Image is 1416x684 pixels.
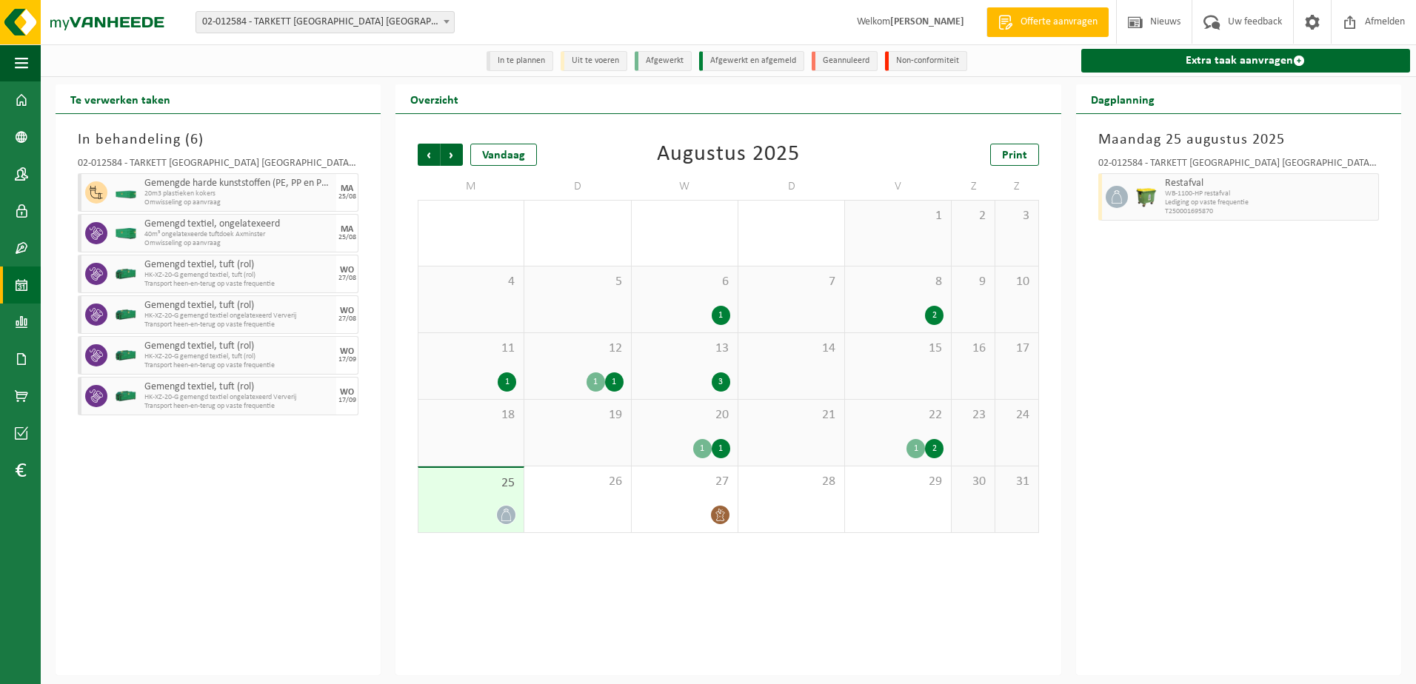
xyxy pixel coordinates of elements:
div: 1 [693,439,712,458]
span: 20 [639,407,730,423]
div: 27/08 [338,275,356,282]
img: HK-XC-20-GN-00 [115,187,137,198]
span: 29 [852,474,944,490]
div: Augustus 2025 [657,144,800,166]
span: 13 [639,341,730,357]
span: 22 [852,407,944,423]
div: 27/08 [338,315,356,323]
img: WB-1100-HPE-GN-50 [1135,186,1158,208]
span: Offerte aanvragen [1017,15,1101,30]
span: HK-XZ-20-G gemengd textiel, tuft (rol) [144,271,333,280]
td: M [418,173,524,200]
span: Gemengd textiel, tuft (rol) [144,259,333,271]
span: 2 [959,208,987,224]
img: HK-XC-40-GN-00 [115,228,137,239]
span: 6 [190,133,198,147]
span: 16 [959,341,987,357]
div: 1 [906,439,925,458]
h2: Overzicht [395,84,473,113]
span: 14 [746,341,837,357]
div: 1 [605,372,624,392]
span: 17 [1003,341,1031,357]
span: 15 [852,341,944,357]
span: T250001695870 [1165,207,1375,216]
span: Vorige [418,144,440,166]
span: 24 [1003,407,1031,423]
span: 20m3 plastieken kokers [144,190,333,198]
li: Non-conformiteit [885,51,967,71]
span: 4 [426,274,516,290]
span: 02-012584 - TARKETT DENDERMONDE NV - DENDERMONDE [196,11,455,33]
span: 7 [746,274,837,290]
span: HK-XZ-20-G gemengd textiel, tuft (rol) [144,352,333,361]
td: D [524,173,631,200]
span: Lediging op vaste frequentie [1165,198,1375,207]
img: HK-XZ-20-GN-00 [115,385,137,407]
span: 40m³ ongelatexeerde tuftdoek Axminster [144,230,333,239]
span: Print [1002,150,1027,161]
h2: Te verwerken taken [56,84,185,113]
span: 12 [532,341,623,357]
span: Gemengd textiel, tuft (rol) [144,300,333,312]
div: 17/09 [338,397,356,404]
span: Transport heen-en-terug op vaste frequentie [144,280,333,289]
span: 31 [1003,474,1031,490]
div: 1 [712,439,730,458]
span: 26 [532,474,623,490]
div: 2 [925,306,944,325]
div: 1 [498,372,516,392]
h3: Maandag 25 augustus 2025 [1098,129,1379,151]
span: HK-XZ-20-G gemengd textiel ongelatexeerd Ververij [144,312,333,321]
span: 10 [1003,274,1031,290]
div: MA [341,225,353,234]
span: Omwisseling op aanvraag [144,239,333,248]
div: 1 [587,372,605,392]
div: 2 [925,439,944,458]
a: Print [990,144,1039,166]
span: Volgende [441,144,463,166]
div: WO [340,306,354,315]
span: WB-1100-HP restafval [1165,190,1375,198]
td: Z [995,173,1039,200]
a: Offerte aanvragen [986,7,1109,37]
img: HK-XZ-20-GN-00 [115,344,137,366]
span: 8 [852,274,944,290]
div: 02-012584 - TARKETT [GEOGRAPHIC_DATA] [GEOGRAPHIC_DATA] - [GEOGRAPHIC_DATA] [78,158,358,173]
span: 9 [959,274,987,290]
span: Restafval [1165,178,1375,190]
div: WO [340,266,354,275]
img: HK-XZ-20-GN-00 [115,263,137,285]
img: HK-XZ-20-GN-00 [115,304,137,326]
div: 3 [712,372,730,392]
li: Afgewerkt en afgemeld [699,51,804,71]
span: HK-XZ-20-G gemengd textiel ongelatexeerd Ververij [144,393,333,402]
span: Gemengde harde kunststoffen (PE, PP en PVC), recycleerbaar (industrieel) [144,178,333,190]
div: Vandaag [470,144,537,166]
span: 27 [639,474,730,490]
span: 23 [959,407,987,423]
span: Transport heen-en-terug op vaste frequentie [144,361,333,370]
span: Gemengd textiel, ongelatexeerd [144,218,333,230]
div: WO [340,347,354,356]
span: 18 [426,407,516,423]
span: 5 [532,274,623,290]
span: 25 [426,475,516,492]
li: Uit te voeren [561,51,627,71]
span: 6 [639,274,730,290]
span: 02-012584 - TARKETT DENDERMONDE NV - DENDERMONDE [196,12,454,33]
div: MA [341,184,353,193]
li: Afgewerkt [635,51,692,71]
div: WO [340,388,354,397]
td: Z [952,173,995,200]
span: 21 [746,407,837,423]
span: Omwisseling op aanvraag [144,198,333,207]
td: V [845,173,952,200]
span: Gemengd textiel, tuft (rol) [144,341,333,352]
h2: Dagplanning [1076,84,1169,113]
div: 1 [712,306,730,325]
h3: In behandeling ( ) [78,129,358,151]
td: W [632,173,738,200]
span: 28 [746,474,837,490]
li: Geannuleerd [812,51,878,71]
li: In te plannen [487,51,553,71]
